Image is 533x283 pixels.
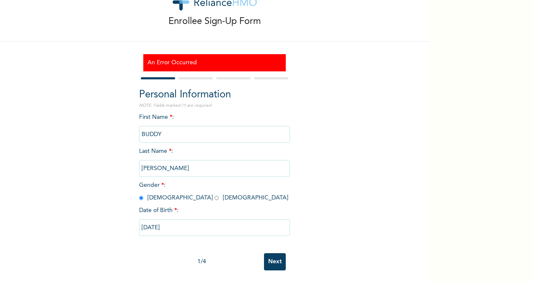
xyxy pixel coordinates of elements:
input: Next [264,253,286,270]
h3: An Error Occurred [147,58,282,67]
input: DD-MM-YYYY [139,219,290,236]
span: First Name : [139,114,290,137]
p: NOTE: Fields marked (*) are required [139,102,290,109]
h2: Personal Information [139,87,290,102]
div: 1 / 4 [139,257,264,266]
input: Enter your last name [139,160,290,177]
input: Enter your first name [139,126,290,143]
span: Gender : [DEMOGRAPHIC_DATA] [DEMOGRAPHIC_DATA] [139,182,288,201]
p: Enrollee Sign-Up Form [168,15,261,29]
span: Date of Birth : [139,206,179,215]
span: Last Name : [139,148,290,171]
